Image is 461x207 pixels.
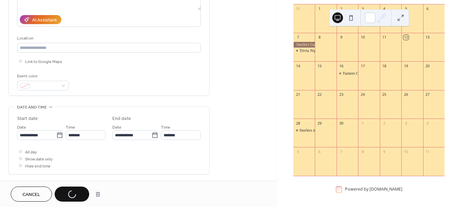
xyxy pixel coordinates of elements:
span: Hide end time [25,163,51,170]
div: 13 [425,35,430,40]
div: 2 [339,6,344,11]
div: 21 [295,92,300,97]
div: 6 [317,149,322,154]
div: Trivia Night [299,48,319,54]
div: 11 [425,149,430,154]
div: 16 [339,63,344,68]
div: Event color [17,73,67,80]
div: Steelers in [GEOGRAPHIC_DATA] Breakfast Buffet [299,128,386,133]
div: 2 [382,121,387,126]
div: Start date [17,115,38,122]
div: 17 [360,63,365,68]
a: [DOMAIN_NAME] [369,187,402,192]
span: Date [17,124,26,131]
div: 3 [403,121,408,126]
div: 9 [339,35,344,40]
div: 1 [317,6,322,11]
div: AI Assistant [32,17,57,24]
div: Steelers in Ireland Breakfast Buffet [293,128,315,133]
div: 10 [403,149,408,154]
div: 8 [317,35,322,40]
div: Turners Club Meeting [343,71,378,76]
div: Steelers Game [293,42,315,48]
div: 7 [295,35,300,40]
div: 20 [425,63,430,68]
div: End date [112,115,131,122]
span: Link to Google Maps [25,58,62,65]
div: 19 [403,63,408,68]
div: 28 [295,121,300,126]
button: Cancel [11,187,52,202]
div: 3 [360,6,365,11]
div: 26 [403,92,408,97]
span: Show date only [25,156,53,163]
div: Powered by [345,187,402,192]
div: 4 [382,6,387,11]
div: 5 [295,149,300,154]
div: 27 [425,92,430,97]
div: 5 [403,6,408,11]
div: 9 [382,149,387,154]
div: Location [17,35,199,42]
span: Cancel [22,191,40,198]
div: 6 [425,6,430,11]
div: 30 [339,121,344,126]
div: 23 [339,92,344,97]
div: 1 [360,121,365,126]
div: 29 [317,121,322,126]
div: 10 [360,35,365,40]
div: 11 [382,35,387,40]
span: Date and time [17,104,47,111]
div: 25 [382,92,387,97]
div: 8 [360,149,365,154]
span: Time [66,124,75,131]
span: All day [25,149,37,156]
div: 7 [339,149,344,154]
div: Trivia Night [293,48,315,54]
div: 18 [382,63,387,68]
button: AI Assistant [20,15,61,24]
span: Time [161,124,170,131]
div: 4 [425,121,430,126]
div: 24 [360,92,365,97]
div: 22 [317,92,322,97]
div: 15 [317,63,322,68]
div: 14 [295,63,300,68]
div: Turners Club Meeting [337,71,358,76]
div: 31 [295,6,300,11]
div: 12 [403,35,408,40]
span: Date [112,124,121,131]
